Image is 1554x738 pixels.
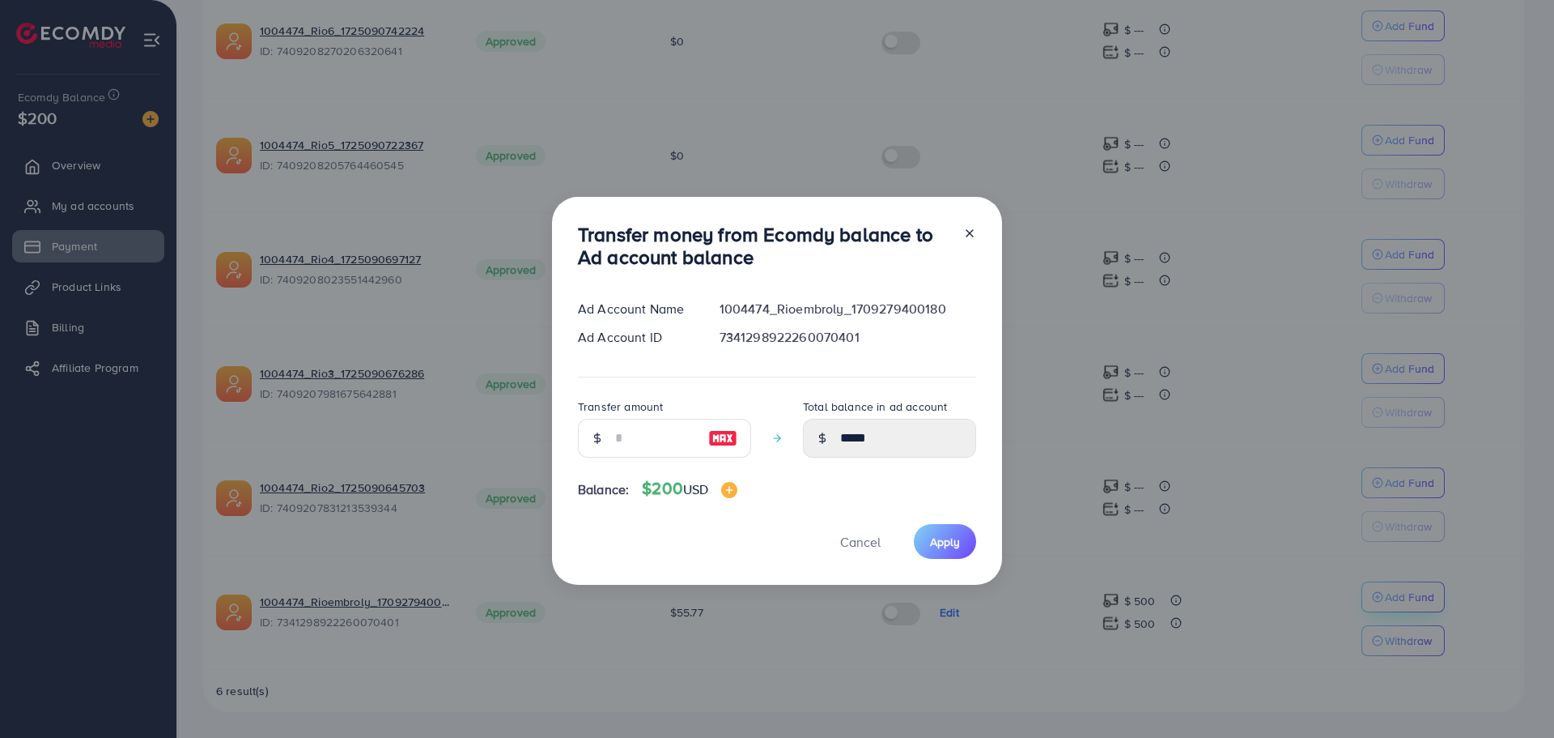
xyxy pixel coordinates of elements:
[578,223,950,270] h3: Transfer money from Ecomdy balance to Ad account balance
[820,524,901,559] button: Cancel
[642,479,737,499] h4: $200
[1485,665,1542,726] iframe: Chat
[914,524,976,559] button: Apply
[578,480,629,499] span: Balance:
[708,429,737,448] img: image
[930,534,960,550] span: Apply
[565,328,707,347] div: Ad Account ID
[565,300,707,318] div: Ad Account Name
[707,328,989,347] div: 7341298922260070401
[721,482,737,498] img: image
[578,399,663,415] label: Transfer amount
[840,533,881,551] span: Cancel
[707,300,989,318] div: 1004474_Rioembroly_1709279400180
[803,399,947,415] label: Total balance in ad account
[683,480,708,498] span: USD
